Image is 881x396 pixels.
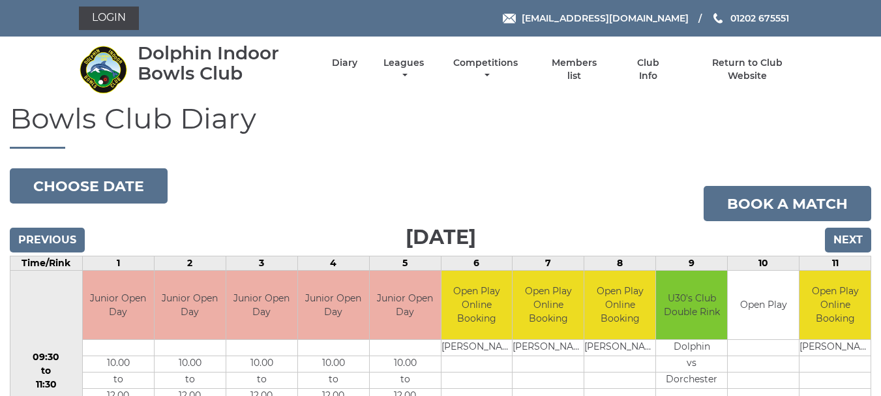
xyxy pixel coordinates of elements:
td: 5 [369,256,441,271]
td: to [226,372,297,388]
td: Open Play Online Booking [513,271,584,339]
td: 4 [297,256,369,271]
td: 10.00 [298,356,369,372]
td: 10.00 [370,356,441,372]
td: 9 [656,256,728,271]
img: Email [503,14,516,23]
td: 8 [584,256,656,271]
td: Junior Open Day [226,271,297,339]
td: 3 [226,256,297,271]
td: Open Play Online Booking [799,271,871,339]
td: [PERSON_NAME] [584,339,655,356]
a: Return to Club Website [692,57,802,82]
td: 1 [82,256,154,271]
td: Open Play [728,271,799,339]
a: Email [EMAIL_ADDRESS][DOMAIN_NAME] [503,11,689,25]
a: Login [79,7,139,30]
a: Leagues [380,57,427,82]
td: [PERSON_NAME] [799,339,871,356]
td: vs [656,356,727,372]
a: Book a match [704,186,871,221]
td: [PERSON_NAME] [513,339,584,356]
h1: Bowls Club Diary [10,102,871,149]
div: Dolphin Indoor Bowls Club [138,43,309,84]
td: Dolphin [656,339,727,356]
span: [EMAIL_ADDRESS][DOMAIN_NAME] [522,12,689,24]
td: to [298,372,369,388]
td: Junior Open Day [83,271,154,339]
td: Junior Open Day [155,271,226,339]
a: Phone us 01202 675551 [711,11,789,25]
td: Open Play Online Booking [584,271,655,339]
td: to [83,372,154,388]
td: U30's Club Double Rink [656,271,727,339]
input: Next [825,228,871,252]
td: 10.00 [226,356,297,372]
img: Dolphin Indoor Bowls Club [79,45,128,94]
td: 6 [441,256,513,271]
td: 10.00 [155,356,226,372]
input: Previous [10,228,85,252]
td: 2 [154,256,226,271]
td: Junior Open Day [298,271,369,339]
td: to [155,372,226,388]
td: Junior Open Day [370,271,441,339]
button: Choose date [10,168,168,204]
a: Members list [544,57,604,82]
a: Competitions [451,57,522,82]
td: 10.00 [83,356,154,372]
a: Diary [332,57,357,69]
td: 7 [513,256,584,271]
td: Time/Rink [10,256,83,271]
td: to [370,372,441,388]
img: Phone us [713,13,723,23]
a: Club Info [627,57,670,82]
span: 01202 675551 [730,12,789,24]
td: Open Play Online Booking [441,271,513,339]
td: Dorchester [656,372,727,388]
td: 10 [728,256,799,271]
td: 11 [799,256,871,271]
td: [PERSON_NAME] [441,339,513,356]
